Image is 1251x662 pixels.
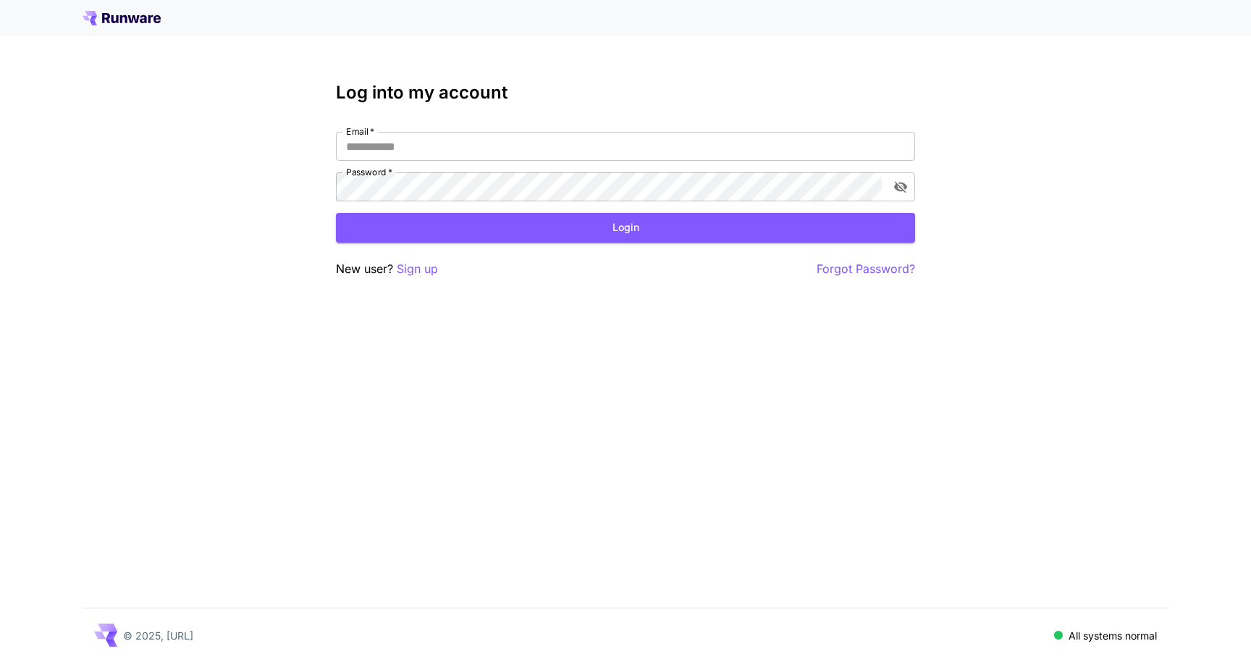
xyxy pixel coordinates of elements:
[123,628,193,643] p: © 2025, [URL]
[346,166,392,178] label: Password
[336,260,438,278] p: New user?
[336,83,915,103] h3: Log into my account
[336,213,915,243] button: Login
[397,260,438,278] button: Sign up
[817,260,915,278] button: Forgot Password?
[888,174,914,200] button: toggle password visibility
[1069,628,1157,643] p: All systems normal
[346,125,374,138] label: Email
